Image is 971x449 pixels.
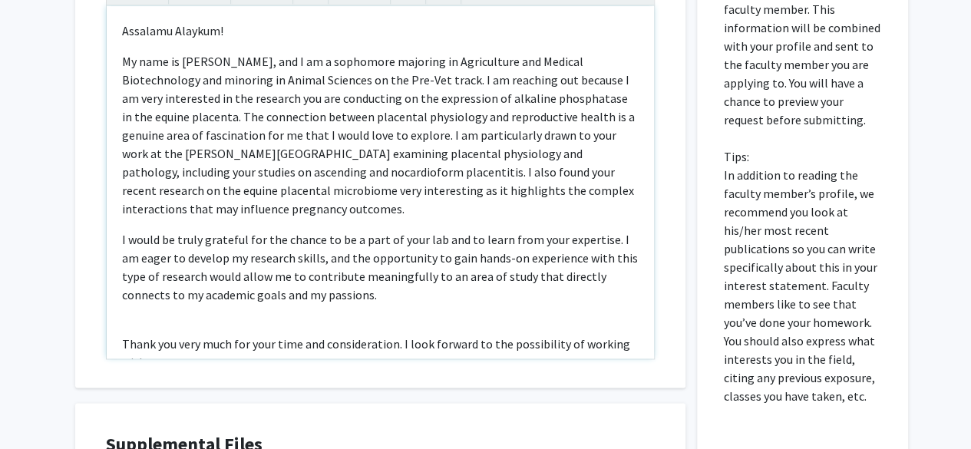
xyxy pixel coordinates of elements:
[122,335,639,371] p: Thank you very much for your time and consideration. I look forward to the possibility of working...
[122,230,639,304] p: I would be truly grateful for the chance to be a part of your lab and to learn from your expertis...
[122,52,639,218] p: My name is [PERSON_NAME], and I am a sophomore majoring in Agriculture and Medical Biotechnology ...
[122,21,639,40] p: Assalamu Alaykum!
[12,380,65,437] iframe: Chat
[107,6,654,358] div: Note to users with screen readers: Please press Alt+0 or Option+0 to deactivate our accessibility...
